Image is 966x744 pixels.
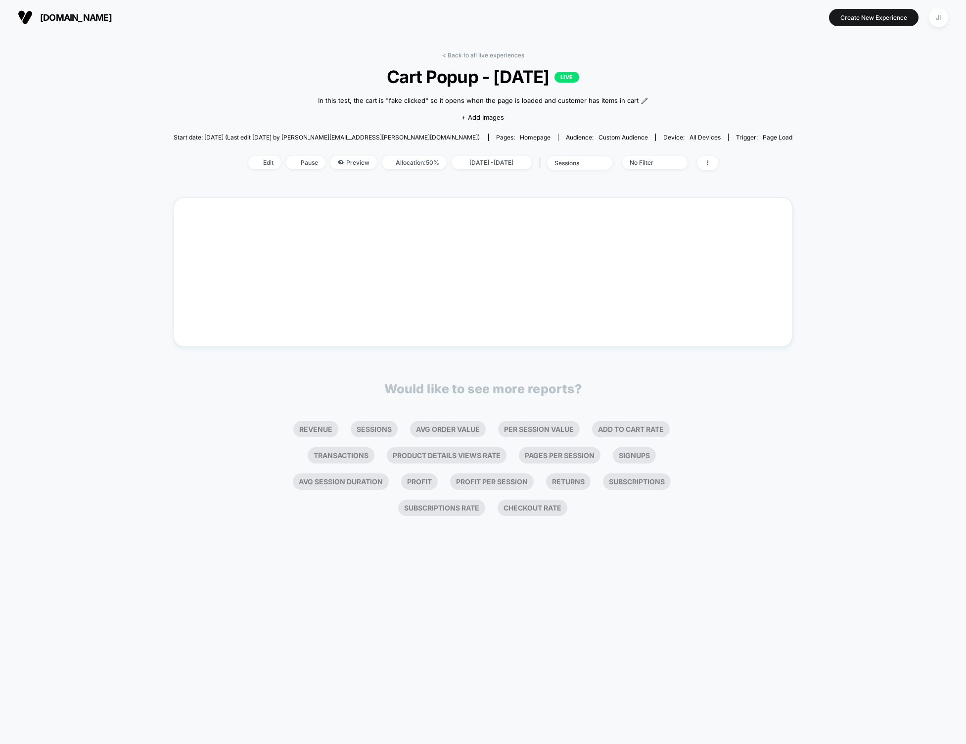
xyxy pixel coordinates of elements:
li: Add To Cart Rate [592,421,670,437]
p: LIVE [554,72,579,83]
span: Device: [655,134,728,141]
li: Product Details Views Rate [387,447,506,464]
span: + Add Images [461,113,504,121]
button: JI [926,7,951,28]
li: Sessions [351,421,398,437]
span: homepage [520,134,551,141]
span: [DATE] - [DATE] [452,156,532,169]
li: Signups [613,447,656,464]
span: Allocation: 50% [382,156,447,169]
div: Trigger: [736,134,792,141]
button: Create New Experience [829,9,919,26]
img: Visually logo [18,10,33,25]
button: [DOMAIN_NAME] [15,9,115,25]
div: No Filter [630,159,669,166]
p: Would like to see more reports? [384,381,582,396]
li: Subscriptions Rate [398,500,485,516]
li: Avg Order Value [410,421,486,437]
li: Subscriptions [603,473,671,490]
a: < Back to all live experiences [442,51,524,59]
li: Per Session Value [498,421,580,437]
span: Start date: [DATE] (Last edit [DATE] by [PERSON_NAME][EMAIL_ADDRESS][PERSON_NAME][DOMAIN_NAME]) [174,134,480,141]
span: Page Load [763,134,792,141]
div: Pages: [496,134,551,141]
span: Cart Popup - [DATE] [204,66,761,87]
span: In this test, the cart is "fake clicked" so it opens when the page is loaded and customer has ite... [318,96,639,106]
li: Returns [546,473,591,490]
div: Audience: [566,134,648,141]
span: | [537,156,547,170]
span: all devices [690,134,721,141]
li: Revenue [293,421,338,437]
li: Profit Per Session [450,473,534,490]
div: sessions [554,159,594,167]
li: Transactions [308,447,374,464]
span: Pause [286,156,325,169]
li: Profit [401,473,438,490]
span: [DOMAIN_NAME] [40,12,112,23]
span: Edit [248,156,281,169]
li: Pages Per Session [519,447,600,464]
li: Avg Session Duration [293,473,389,490]
div: JI [929,8,948,27]
span: Preview [330,156,377,169]
li: Checkout Rate [498,500,567,516]
span: Custom Audience [598,134,648,141]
